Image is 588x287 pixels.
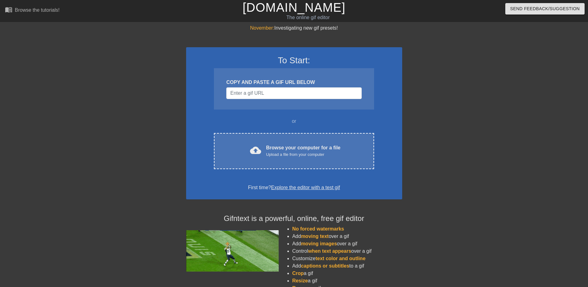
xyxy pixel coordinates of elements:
[510,5,580,13] span: Send Feedback/Suggestion
[15,7,60,13] div: Browse the tutorials!
[199,14,417,21] div: The online gif editor
[292,277,402,285] li: a gif
[271,185,340,190] a: Explore the editor with a test gif
[292,255,402,262] li: Customize
[226,87,361,99] input: Username
[186,214,402,223] h4: Gifntext is a powerful, online, free gif editor
[292,262,402,270] li: Add to a gif
[5,6,60,15] a: Browse the tutorials!
[292,278,308,283] span: Resize
[292,240,402,247] li: Add over a gif
[186,230,279,272] img: football_small.gif
[226,79,361,86] div: COPY AND PASTE A GIF URL BELOW
[250,25,274,31] span: November:
[194,184,394,191] div: First time?
[292,247,402,255] li: Control over a gif
[202,118,386,125] div: or
[315,256,365,261] span: text color and outline
[250,145,261,156] span: cloud_upload
[186,24,402,32] div: Investigating new gif presets!
[292,271,304,276] span: Crop
[505,3,585,15] button: Send Feedback/Suggestion
[301,263,349,268] span: captions or subtitles
[292,226,344,231] span: No forced watermarks
[292,270,402,277] li: a gif
[292,233,402,240] li: Add over a gif
[266,152,340,158] div: Upload a file from your computer
[243,1,345,14] a: [DOMAIN_NAME]
[266,144,340,158] div: Browse your computer for a file
[308,248,351,254] span: when text appears
[5,6,12,13] span: menu_book
[301,241,337,246] span: moving images
[301,234,329,239] span: moving text
[194,55,394,66] h3: To Start:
